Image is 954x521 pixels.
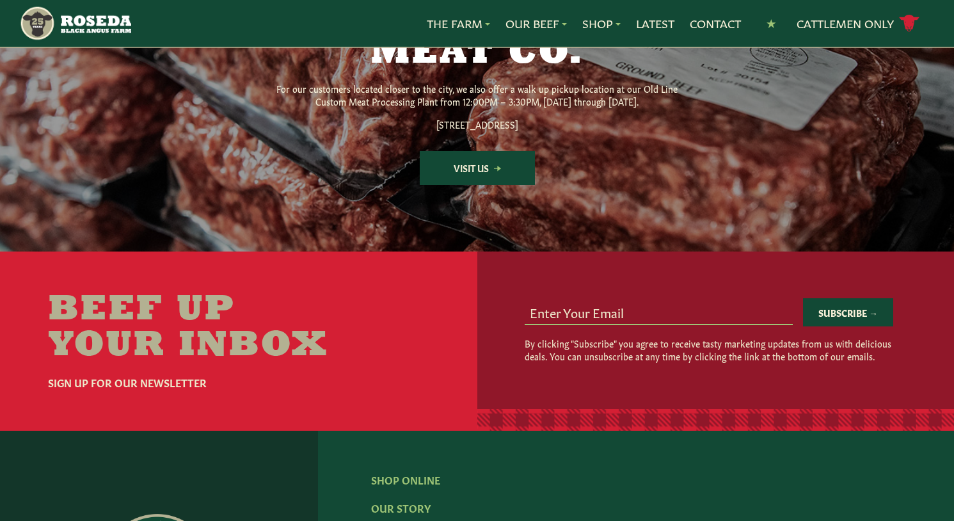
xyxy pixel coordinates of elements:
img: https://roseda.com/wp-content/uploads/2021/05/roseda-25-header.png [19,5,131,42]
input: Enter Your Email [525,300,793,324]
h2: Beef Up Your Inbox [48,293,376,364]
a: Our Beef [505,15,567,32]
button: Subscribe → [803,298,893,326]
a: Our Story [371,501,431,515]
a: Visit Us [420,151,535,185]
a: Cattlemen Only [797,12,919,35]
p: By clicking "Subscribe" you agree to receive tasty marketing updates from us with delicious deals... [525,337,893,362]
a: Contact [690,15,741,32]
a: Shop [582,15,621,32]
a: Shop Online [371,472,440,486]
h6: Sign Up For Our Newsletter [48,374,376,390]
a: The Farm [427,15,490,32]
p: [STREET_ADDRESS] [273,118,682,131]
p: For our customers located closer to the city, we also offer a walk up pickup location at our Old ... [273,82,682,108]
a: Latest [636,15,674,32]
